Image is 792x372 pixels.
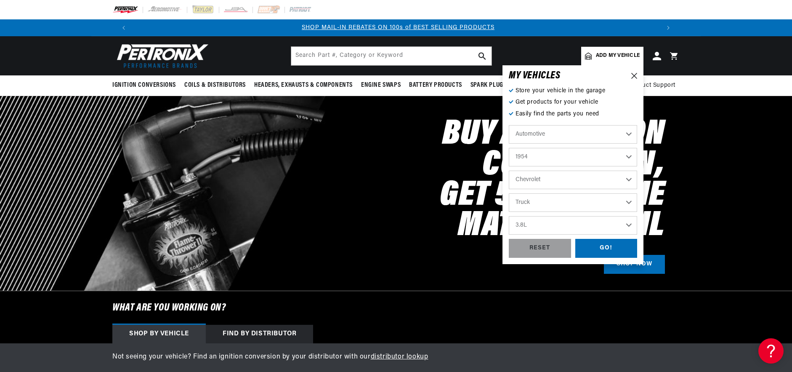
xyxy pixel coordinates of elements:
summary: Spark Plug Wires [466,75,526,95]
span: Spark Plug Wires [470,81,522,90]
p: Not seeing your vehicle? Find an ignition conversion by your distributor with our [112,352,680,363]
a: distributor lookup [371,353,428,360]
div: Announcement [134,23,662,32]
select: Engine [509,216,637,235]
summary: Headers, Exhausts & Components [250,75,357,95]
div: 2 of 3 [134,23,662,32]
summary: Product Support [629,75,680,96]
span: Product Support [629,81,675,90]
div: RESET [509,239,571,258]
span: Coils & Distributors [184,81,246,90]
summary: Coils & Distributors [180,75,250,95]
select: Ride Type [509,125,637,144]
a: SHOP NOW [604,255,665,274]
button: Translation missing: en.sections.announcements.next_announcement [660,19,677,36]
a: SHOP MAIL-IN REBATES ON 100s of BEST SELLING PRODUCTS [302,24,494,31]
select: Make [509,171,637,189]
button: search button [473,47,492,65]
span: Ignition Conversions [112,81,176,90]
h6: MY VEHICLE S [509,72,561,80]
span: Add my vehicle [596,52,640,60]
h6: What are you working on? [91,291,701,325]
div: GO! [575,239,638,258]
a: Add my vehicle [581,47,643,65]
p: Easily find the parts you need [509,110,637,119]
span: Battery Products [409,81,462,90]
button: Translation missing: en.sections.announcements.previous_announcement [115,19,132,36]
div: Shop by vehicle [112,325,206,343]
span: Headers, Exhausts & Components [254,81,353,90]
summary: Battery Products [405,75,466,95]
h2: Buy an Ignition Conversion, Get 50% off the Matching Coil [305,120,665,241]
input: Search Part #, Category or Keyword [291,47,492,65]
img: Pertronix [112,41,209,70]
summary: Engine Swaps [357,75,405,95]
span: Engine Swaps [361,81,401,90]
select: Model [509,193,637,212]
slideshow-component: Translation missing: en.sections.announcements.announcement_bar [91,19,701,36]
p: Get products for your vehicle [509,98,637,107]
p: Store your vehicle in the garage [509,86,637,96]
summary: Ignition Conversions [112,75,180,95]
div: Find by Distributor [206,325,313,343]
select: Year [509,148,637,166]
